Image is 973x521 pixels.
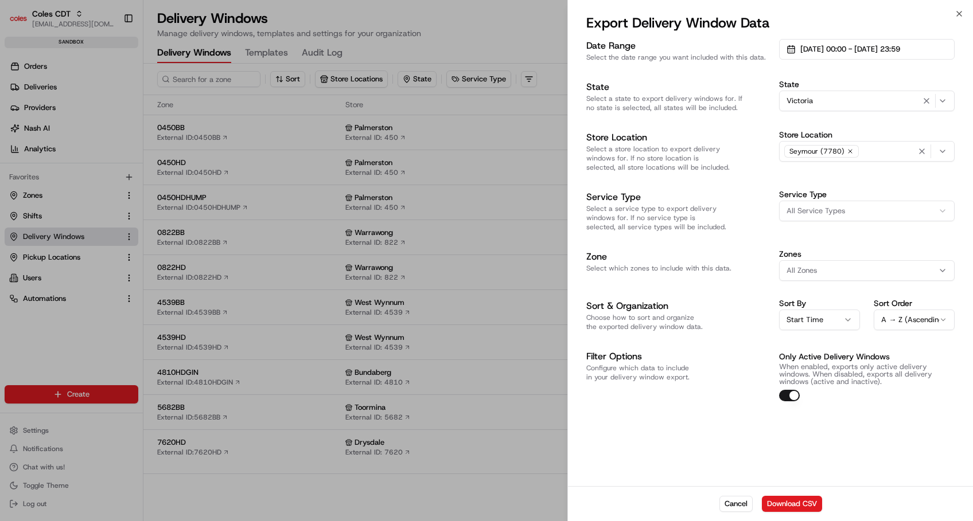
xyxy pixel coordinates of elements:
button: Cancel [719,496,753,512]
p: Select which zones to include with this data. [586,264,770,273]
p: Choose how to sort and organize the exported delivery window data. [586,313,770,331]
label: Only Active Delivery Windows [779,351,890,362]
button: [DATE] 00:00 - [DATE] 23:59 [779,39,955,60]
button: Seymour (7780) [779,141,955,162]
label: Store Location [779,131,955,139]
button: All Zones [779,260,955,281]
p: Select a state to export delivery windows for. If no state is selected, all states will be included. [586,94,770,112]
button: Download CSV [762,496,822,512]
p: Select a service type to export delivery windows for. If no service type is selected, all service... [586,204,770,232]
p: Select a store location to export delivery windows for. If no store location is selected, all sto... [586,144,770,172]
label: Sort Order [874,299,955,307]
h3: Service Type [586,190,770,204]
h3: Filter Options [586,350,770,363]
p: Configure which data to include in your delivery window export. [586,363,770,382]
h2: Export Delivery Window Data [586,14,955,32]
span: Seymour (7780) [789,147,844,156]
h3: Date Range [586,39,770,53]
p: Select the date range you want included with this data. [586,53,770,62]
h3: Store Location [586,131,770,144]
label: State [779,80,955,88]
p: When enabled, exports only active delivery windows. When disabled, exports all delivery windows (... [779,363,955,385]
h3: Zone [586,250,770,264]
h3: State [586,80,770,94]
span: [DATE] 00:00 - [DATE] 23:59 [800,44,900,54]
label: Zones [779,250,955,258]
h3: Sort & Organization [586,299,770,313]
span: Victoria [787,96,813,106]
span: All Zones [787,265,817,276]
label: Sort By [779,299,860,307]
label: Service Type [779,190,955,198]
